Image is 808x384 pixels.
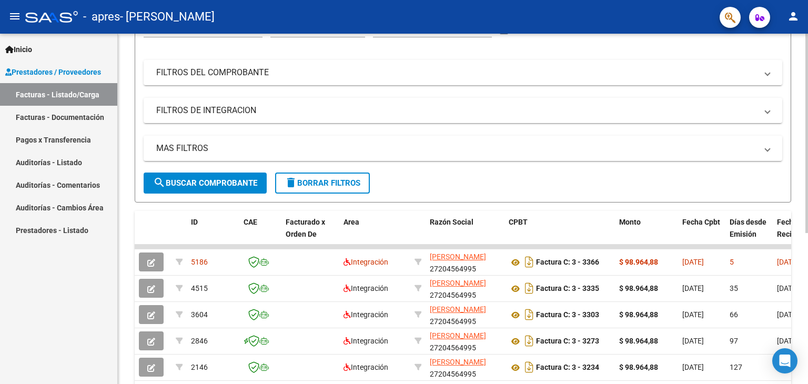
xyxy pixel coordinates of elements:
i: Descargar documento [522,280,536,297]
mat-icon: search [153,176,166,189]
mat-panel-title: FILTROS DE INTEGRACION [156,105,757,116]
mat-expansion-panel-header: FILTROS DE INTEGRACION [144,98,782,123]
strong: $ 98.964,88 [619,363,658,371]
span: [PERSON_NAME] [430,252,486,261]
mat-icon: menu [8,10,21,23]
span: 127 [730,363,742,371]
span: 5186 [191,258,208,266]
span: Fecha Cpbt [682,218,720,226]
mat-panel-title: FILTROS DEL COMPROBANTE [156,67,757,78]
span: Integración [344,337,388,345]
mat-expansion-panel-header: FILTROS DEL COMPROBANTE [144,60,782,85]
span: Prestadores / Proveedores [5,66,101,78]
span: Buscar Comprobante [153,178,257,188]
span: [DATE] [777,310,799,319]
span: [DATE] [682,310,704,319]
strong: Factura C: 3 - 3303 [536,311,599,319]
span: Fecha Recibido [777,218,806,238]
i: Descargar documento [522,254,536,270]
datatable-header-cell: Días desde Emisión [725,211,773,257]
span: [PERSON_NAME] [430,358,486,366]
span: ID [191,218,198,226]
span: - [PERSON_NAME] [120,5,215,28]
button: Borrar Filtros [275,173,370,194]
div: Open Intercom Messenger [772,348,797,373]
strong: Factura C: 3 - 3273 [536,337,599,346]
strong: Factura C: 3 - 3335 [536,285,599,293]
span: Inicio [5,44,32,55]
mat-icon: person [787,10,800,23]
i: Descargar documento [522,332,536,349]
div: 27204564995 [430,277,500,299]
span: Integración [344,363,388,371]
span: 97 [730,337,738,345]
span: Días desde Emisión [730,218,766,238]
div: 27204564995 [430,330,500,352]
div: 27204564995 [430,304,500,326]
span: 35 [730,284,738,292]
span: [DATE] [682,363,704,371]
strong: $ 98.964,88 [619,284,658,292]
span: 2146 [191,363,208,371]
span: 2846 [191,337,208,345]
span: Integración [344,284,388,292]
span: [PERSON_NAME] [430,331,486,340]
span: Borrar Filtros [285,178,360,188]
span: Monto [619,218,641,226]
span: [DATE] [777,258,799,266]
span: [DATE] [682,258,704,266]
span: [DATE] [682,337,704,345]
span: 4515 [191,284,208,292]
datatable-header-cell: Facturado x Orden De [281,211,339,257]
i: Descargar documento [522,359,536,376]
span: [DATE] [682,284,704,292]
span: [PERSON_NAME] [430,279,486,287]
span: 66 [730,310,738,319]
datatable-header-cell: Fecha Cpbt [678,211,725,257]
strong: Factura C: 3 - 3234 [536,363,599,372]
mat-expansion-panel-header: MAS FILTROS [144,136,782,161]
div: 27204564995 [430,356,500,378]
datatable-header-cell: Area [339,211,410,257]
i: Descargar documento [522,306,536,323]
datatable-header-cell: CAE [239,211,281,257]
span: [DATE] [777,284,799,292]
button: Buscar Comprobante [144,173,267,194]
span: [DATE] [777,337,799,345]
mat-icon: delete [285,176,297,189]
span: CPBT [509,218,528,226]
div: 27204564995 [430,251,500,273]
datatable-header-cell: Razón Social [426,211,504,257]
span: CAE [244,218,257,226]
mat-panel-title: MAS FILTROS [156,143,757,154]
span: Integración [344,310,388,319]
span: Razón Social [430,218,473,226]
span: 5 [730,258,734,266]
datatable-header-cell: ID [187,211,239,257]
strong: Factura C: 3 - 3366 [536,258,599,267]
strong: $ 98.964,88 [619,258,658,266]
span: [PERSON_NAME] [430,305,486,314]
span: Integración [344,258,388,266]
span: Area [344,218,359,226]
strong: $ 98.964,88 [619,337,658,345]
span: Facturado x Orden De [286,218,325,238]
span: - apres [83,5,120,28]
strong: $ 98.964,88 [619,310,658,319]
datatable-header-cell: Monto [615,211,678,257]
span: 3604 [191,310,208,319]
datatable-header-cell: CPBT [504,211,615,257]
